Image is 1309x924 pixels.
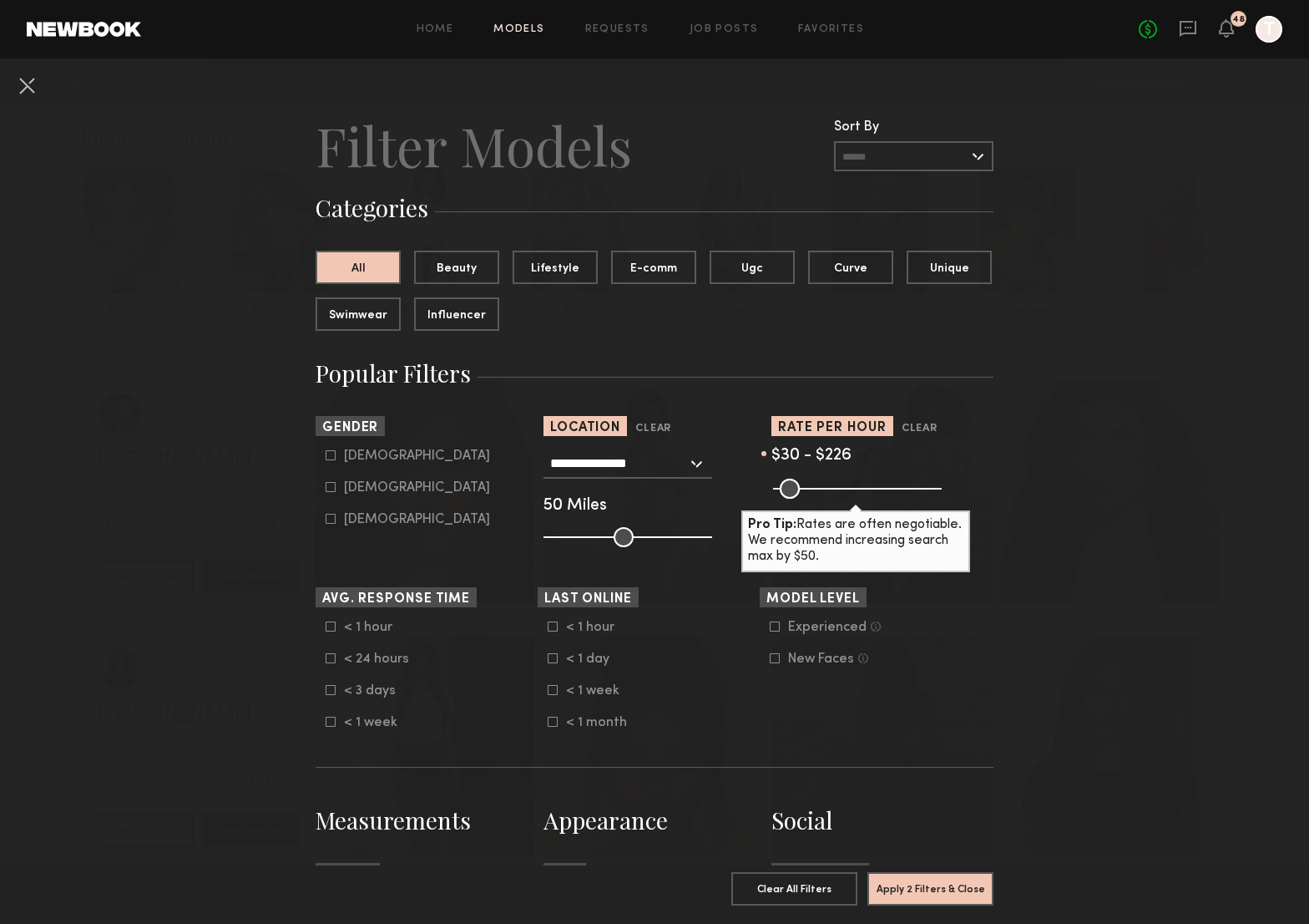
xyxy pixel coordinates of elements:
[316,251,401,284] button: All
[344,686,409,696] div: < 3 days
[513,251,598,284] button: Lifestyle
[611,251,696,284] button: E-comm
[566,654,631,664] div: < 1 day
[344,483,490,493] div: [DEMOGRAPHIC_DATA]
[544,593,632,606] span: Last Online
[543,499,766,514] div: 50 Miles
[808,251,893,284] button: Curve
[316,297,401,331] button: Swimwear
[771,805,993,836] h3: Social
[635,419,671,439] button: Clear
[748,519,796,531] b: Pro Tip:
[1256,16,1282,43] a: T
[344,622,409,632] div: < 1 hour
[322,422,378,434] span: Gender
[417,24,454,35] a: Home
[13,72,40,99] button: Cancel
[566,718,631,728] div: < 1 month
[798,24,864,35] a: Favorites
[902,419,938,439] button: Clear
[414,251,499,284] button: Beauty
[566,686,631,696] div: < 1 week
[316,112,632,179] h2: Filter Models
[788,654,854,664] div: New Faces
[566,622,631,632] div: < 1 hour
[550,422,620,434] span: Location
[543,805,766,836] h3: Appearance
[13,72,40,102] common-close-button: Cancel
[344,718,409,728] div: < 1 week
[710,251,795,284] button: Ugc
[1232,15,1245,24] div: 48
[731,872,857,906] button: Clear All Filters
[771,448,852,464] span: $30 - $226
[344,654,409,664] div: < 24 hours
[316,358,993,389] h3: Popular Filters
[907,251,992,284] button: Unique
[741,510,970,572] div: Rates are often negotiable. We recommend increasing search max by $50.
[834,120,993,135] div: Sort By
[690,24,759,35] a: Job Posts
[778,422,887,434] span: Rate per Hour
[316,192,993,224] h3: Categories
[788,622,867,632] div: Experienced
[322,593,470,606] span: Avg. Response Time
[316,805,538,836] h3: Measurements
[766,593,860,606] span: Model Level
[493,24,544,35] a: Models
[344,515,490,525] div: [DEMOGRAPHIC_DATA]
[585,24,649,35] a: Requests
[414,297,499,331] button: Influencer
[867,872,993,906] button: Apply 2 Filters & Close
[344,451,490,461] div: [DEMOGRAPHIC_DATA]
